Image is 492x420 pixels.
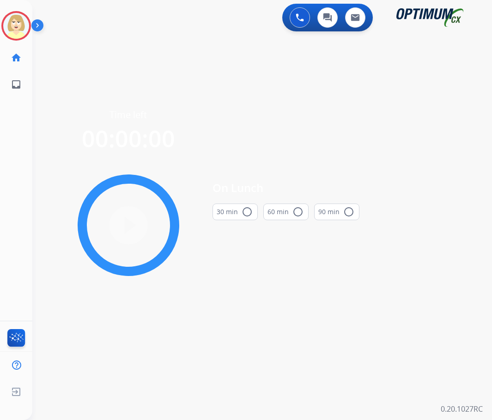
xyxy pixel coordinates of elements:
[109,108,147,121] span: Time left
[213,180,359,196] span: On Lunch
[263,204,309,220] button: 60 min
[3,13,29,39] img: avatar
[11,79,22,90] mat-icon: inbox
[213,204,258,220] button: 30 min
[343,206,354,217] mat-icon: radio_button_unchecked
[11,52,22,63] mat-icon: home
[314,204,359,220] button: 90 min
[292,206,304,217] mat-icon: radio_button_unchecked
[441,403,483,414] p: 0.20.1027RC
[242,206,253,217] mat-icon: radio_button_unchecked
[82,123,175,154] span: 00:00:00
